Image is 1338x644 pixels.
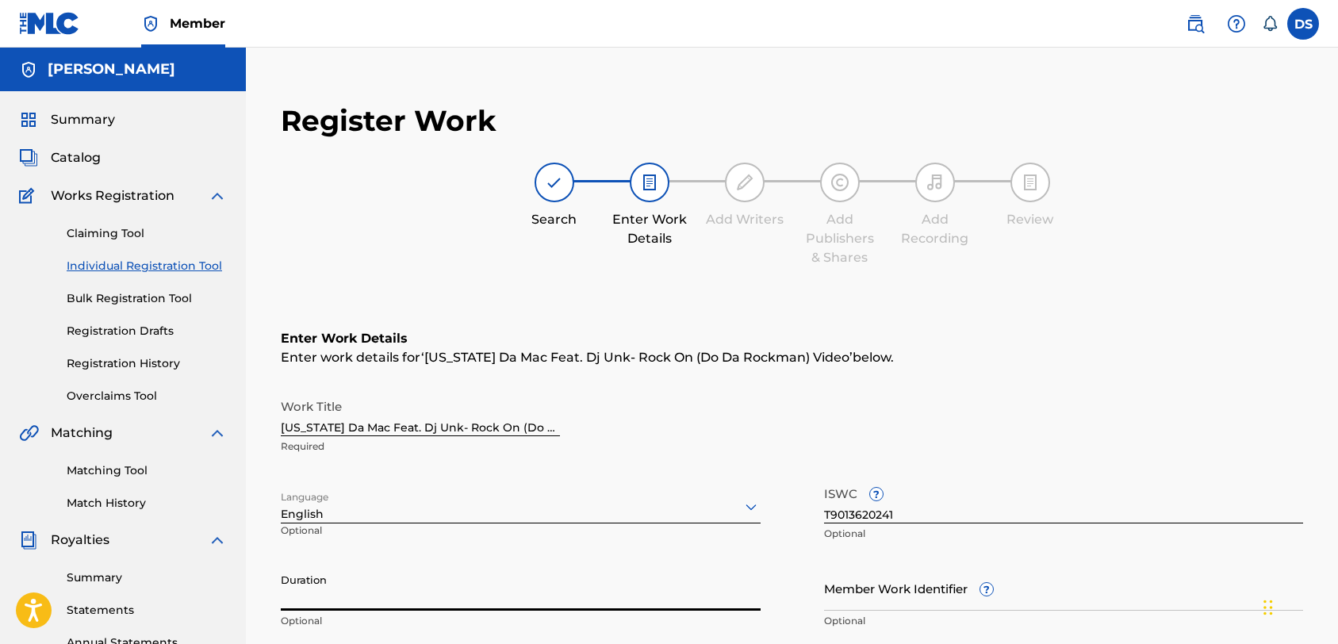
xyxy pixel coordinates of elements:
[67,290,227,307] a: Bulk Registration Tool
[824,614,1304,628] p: Optional
[19,186,40,205] img: Works Registration
[67,258,227,274] a: Individual Registration Tool
[281,350,421,365] span: Enter work details for
[67,388,227,404] a: Overclaims Tool
[51,148,101,167] span: Catalog
[19,110,115,129] a: SummarySummary
[19,424,39,443] img: Matching
[141,14,160,33] img: Top Rightsholder
[1186,14,1205,33] img: search
[67,602,227,619] a: Statements
[800,210,880,267] div: Add Publishers & Shares
[991,210,1070,229] div: Review
[1179,8,1211,40] a: Public Search
[1263,584,1273,631] div: Drag
[51,531,109,550] span: Royalties
[281,329,1303,348] h6: Enter Work Details
[19,531,38,550] img: Royalties
[1287,8,1319,40] div: User Menu
[705,210,784,229] div: Add Writers
[67,225,227,242] a: Claiming Tool
[853,350,894,365] span: below.
[824,527,1304,541] p: Optional
[1294,412,1338,540] iframe: Resource Center
[67,462,227,479] a: Matching Tool
[67,569,227,586] a: Summary
[208,531,227,550] img: expand
[980,583,993,596] span: ?
[281,523,431,550] p: Optional
[830,173,849,192] img: step indicator icon for Add Publishers & Shares
[19,148,38,167] img: Catalog
[1262,16,1278,32] div: Notifications
[421,350,853,365] span: Montana Da Mac Feat. Dj Unk- Rock On (Do Da Rockman) Video
[424,350,849,365] span: [US_STATE] Da Mac Feat. Dj Unk- Rock On (Do Da Rockman) Video
[515,210,594,229] div: Search
[1221,8,1252,40] div: Help
[19,110,38,129] img: Summary
[281,439,560,454] p: Required
[51,424,113,443] span: Matching
[1227,14,1246,33] img: help
[926,173,945,192] img: step indicator icon for Add Recording
[281,614,761,628] p: Optional
[208,424,227,443] img: expand
[51,186,174,205] span: Works Registration
[67,495,227,512] a: Match History
[640,173,659,192] img: step indicator icon for Enter Work Details
[610,210,689,248] div: Enter Work Details
[1021,173,1040,192] img: step indicator icon for Review
[19,148,101,167] a: CatalogCatalog
[48,60,175,79] h5: David A. Smith
[870,488,883,500] span: ?
[545,173,564,192] img: step indicator icon for Search
[1259,568,1338,644] iframe: Chat Widget
[19,60,38,79] img: Accounts
[19,12,80,35] img: MLC Logo
[170,14,225,33] span: Member
[67,323,227,339] a: Registration Drafts
[67,355,227,372] a: Registration History
[895,210,975,248] div: Add Recording
[281,103,496,139] h2: Register Work
[735,173,754,192] img: step indicator icon for Add Writers
[208,186,227,205] img: expand
[51,110,115,129] span: Summary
